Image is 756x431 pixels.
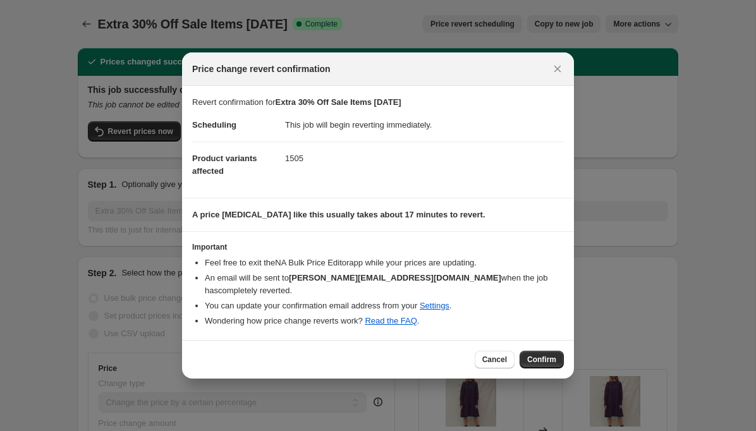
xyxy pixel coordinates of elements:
span: Product variants affected [192,154,257,176]
li: You can update your confirmation email address from your . [205,300,564,312]
b: [PERSON_NAME][EMAIL_ADDRESS][DOMAIN_NAME] [289,273,501,282]
span: Confirm [527,355,556,365]
a: Read the FAQ [365,316,417,325]
span: Scheduling [192,120,236,130]
b: Extra 30% Off Sale Items [DATE] [276,97,401,107]
p: Revert confirmation for [192,96,564,109]
li: Feel free to exit the NA Bulk Price Editor app while your prices are updating. [205,257,564,269]
dd: 1505 [285,142,564,175]
a: Settings [420,301,449,310]
span: Price change revert confirmation [192,63,331,75]
li: Wondering how price change reverts work? . [205,315,564,327]
li: An email will be sent to when the job has completely reverted . [205,272,564,297]
span: Cancel [482,355,507,365]
button: Cancel [475,351,515,368]
h3: Important [192,242,564,252]
b: A price [MEDICAL_DATA] like this usually takes about 17 minutes to revert. [192,210,485,219]
dd: This job will begin reverting immediately. [285,109,564,142]
button: Close [549,60,566,78]
button: Confirm [520,351,564,368]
